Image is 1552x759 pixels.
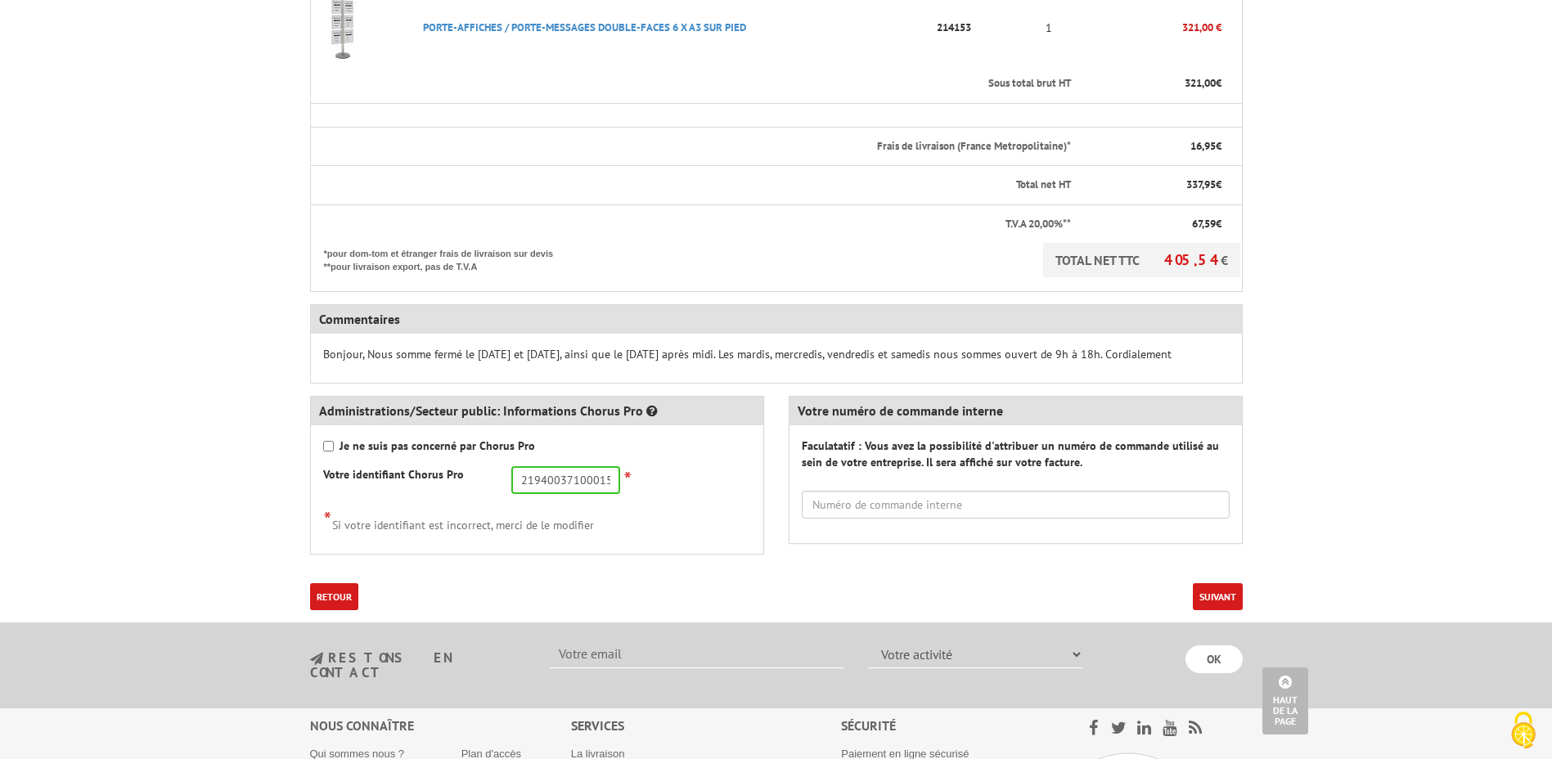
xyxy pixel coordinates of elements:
[571,716,842,735] div: Services
[310,166,1073,205] th: Total net HT
[323,506,751,533] div: Si votre identifiant est incorrect, merci de le modifier
[1185,76,1216,90] span: 321,00
[311,397,763,425] div: Administrations/Secteur public: Informations Chorus Pro
[340,438,535,453] strong: Je ne suis pas concerné par Chorus Pro
[549,640,843,668] input: Votre email
[310,716,571,735] div: Nous connaître
[423,20,746,34] a: PORTE-AFFICHES / PORTE-MESSAGES DOUBLE-FACES 6 X A3 SUR PIED
[1193,583,1243,610] button: Suivant
[1086,177,1221,193] p: €
[1190,139,1216,153] span: 16,95
[1043,243,1240,277] p: TOTAL NET TTC €
[1073,13,1221,42] p: 321,00 €
[1186,177,1216,191] span: 337,95
[789,397,1242,425] div: Votre numéro de commande interne
[932,13,1025,42] p: 214153
[1086,217,1221,232] p: €
[802,491,1230,519] input: Numéro de commande interne
[841,716,1046,735] div: Sécurité
[323,466,464,483] label: Votre identifiant Chorus Pro
[323,346,1230,362] p: Bonjour, Nous somme fermé le [DATE] et [DATE], ainsi que le [DATE] après midi. Les mardis, mercre...
[324,243,569,273] p: *pour dom-tom et étranger frais de livraison sur devis **pour livraison export, pas de T.V.A
[310,65,1073,103] th: Sous total brut HT
[324,217,1072,232] p: T.V.A 20,00%**
[1495,703,1552,759] button: Cookies (fenêtre modale)
[1086,76,1221,92] p: €
[1262,667,1308,734] a: Haut de la page
[310,651,525,680] h3: restons en contact
[1164,250,1221,269] span: 405,54
[802,438,1230,470] label: Faculatatif : Vous avez la possibilité d'attribuer un numéro de commande utilisé au sein de votre...
[1086,139,1221,155] p: €
[310,583,358,610] a: Retour
[310,127,1073,166] th: Frais de livraison (France Metropolitaine)*
[1185,645,1243,673] input: OK
[323,441,334,451] input: Je ne suis pas concerné par Chorus Pro
[311,305,1242,334] div: Commentaires
[1503,710,1544,751] img: Cookies (fenêtre modale)
[1192,217,1216,231] span: 67,59
[310,652,323,666] img: newsletter.jpg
